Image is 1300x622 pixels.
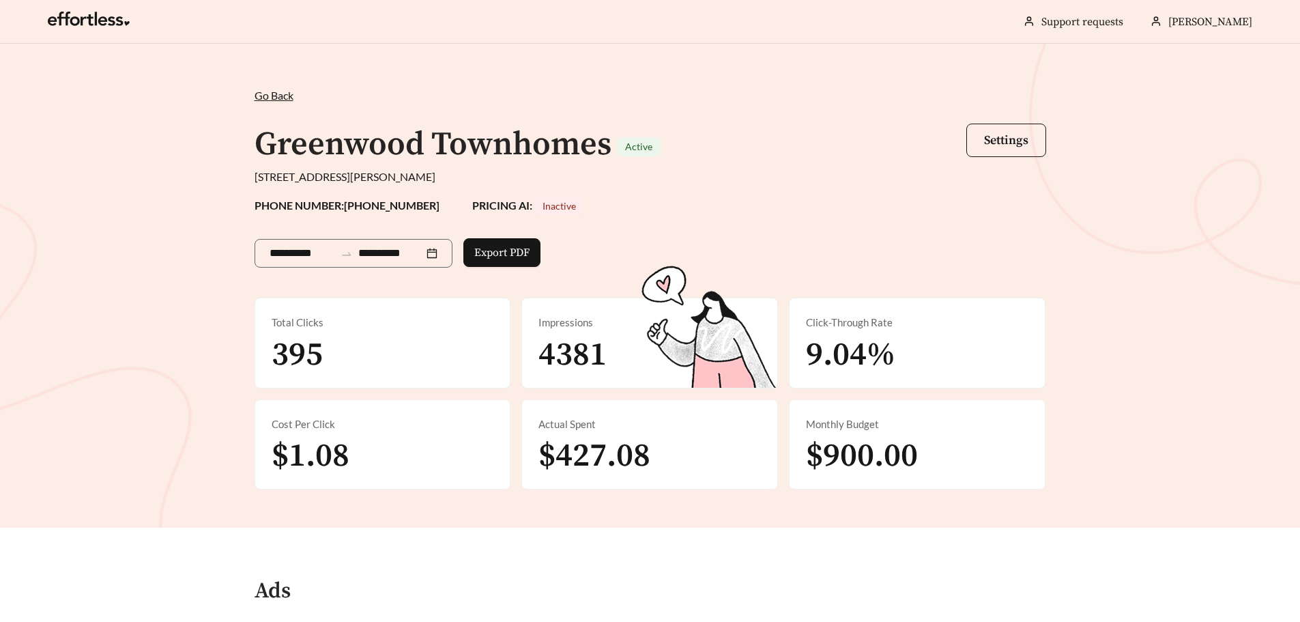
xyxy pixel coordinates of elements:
div: Impressions [538,315,761,330]
div: Cost Per Click [272,416,494,432]
span: 9.04% [806,335,895,376]
span: [PERSON_NAME] [1168,15,1252,29]
div: [STREET_ADDRESS][PERSON_NAME] [255,169,1046,185]
span: Export PDF [474,244,530,261]
span: 395 [272,335,323,376]
button: Export PDF [463,238,540,267]
h4: Ads [255,580,291,604]
h1: Greenwood Townhomes [255,124,611,165]
span: Active [625,141,652,152]
div: Click-Through Rate [806,315,1028,330]
span: Go Back [255,89,293,102]
span: to [341,247,353,259]
button: Settings [966,124,1046,157]
a: Support requests [1041,15,1123,29]
strong: PRICING AI: [472,199,584,212]
div: Total Clicks [272,315,494,330]
span: $1.08 [272,436,349,477]
div: Monthly Budget [806,416,1028,432]
span: Settings [984,132,1028,148]
strong: PHONE NUMBER: [PHONE_NUMBER] [255,199,439,212]
span: 4381 [538,335,607,376]
span: swap-right [341,248,353,260]
span: $900.00 [806,436,918,477]
span: $427.08 [538,436,650,477]
span: Inactive [543,200,576,212]
div: Actual Spent [538,416,761,432]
